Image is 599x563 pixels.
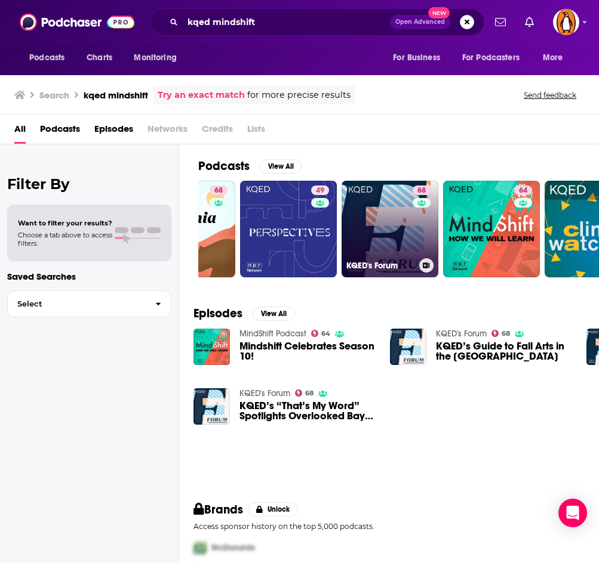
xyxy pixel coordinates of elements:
button: Select [7,290,171,317]
span: 68 [305,391,314,396]
span: Logged in as penguin_portfolio [553,9,579,35]
input: Search podcasts, credits, & more... [183,13,390,32]
span: Want to filter your results? [18,219,112,227]
span: Choose a tab above to access filters. [18,231,112,248]
img: Podchaser - Follow, Share and Rate Podcasts [20,11,134,33]
h3: KQED's Forum [346,261,414,271]
button: View All [252,307,295,321]
h2: Podcasts [198,159,250,174]
a: Episodes [94,119,133,144]
h2: Episodes [193,306,242,321]
button: open menu [385,47,455,69]
button: Unlock [248,502,299,516]
h3: Search [39,89,69,101]
span: 68 [417,185,426,197]
button: open menu [21,47,80,69]
div: Search podcasts, credits, & more... [150,8,484,36]
a: KQED's Forum [239,388,290,398]
a: EpisodesView All [193,306,295,321]
span: KQED’s Guide to Fall Arts in the [GEOGRAPHIC_DATA] [436,341,572,361]
h2: Brands [193,502,243,517]
span: More [543,50,563,66]
img: KQED’s “That’s My Word” Spotlights Overlooked Bay Area Hip-Hop History [193,388,230,425]
a: Try an exact match [158,88,245,102]
span: 49 [316,185,324,197]
img: Mindshift Celebrates Season 10! [193,329,230,365]
button: View All [259,159,302,174]
span: Select [8,300,146,308]
p: Access sponsor history on the top 5,000 podcasts. [193,522,585,531]
span: For Podcasters [462,50,520,66]
h3: kqed mindshift [84,89,148,101]
button: Send feedback [520,90,580,100]
a: Show notifications dropdown [490,12,511,32]
span: 64 [519,185,527,197]
span: Charts [87,50,112,66]
a: 64 [514,185,532,195]
button: open menu [454,47,537,69]
p: Saved Searches [7,271,171,282]
a: All [14,119,26,144]
a: KQED’s Guide to Fall Arts in the Bay Area [436,341,572,361]
a: 64 [311,330,331,337]
a: 49 [240,181,337,277]
span: Open Advanced [395,19,445,25]
a: 68 [210,185,228,195]
a: 68 [413,185,431,195]
a: Podcasts [40,119,80,144]
span: Lists [247,119,265,144]
a: KQED’s “That’s My Word” Spotlights Overlooked Bay Area Hip-Hop History [239,401,376,421]
a: Show notifications dropdown [520,12,539,32]
div: Open Intercom Messenger [558,499,587,527]
a: MindShift Podcast [239,329,306,339]
a: PodcastsView All [198,159,302,174]
span: Credits [202,119,233,144]
h2: Filter By [7,175,171,193]
img: KQED’s Guide to Fall Arts in the Bay Area [390,329,426,365]
span: 68 [214,185,223,197]
a: 68 [295,389,314,397]
img: User Profile [553,9,579,35]
a: 68 [492,330,511,337]
span: New [428,7,450,18]
span: Networks [148,119,188,144]
a: 64 [443,181,540,277]
a: 68KQED's Forum [342,181,438,277]
button: open menu [535,47,578,69]
button: open menu [125,47,192,69]
span: Monitoring [134,50,176,66]
span: McDonalds [211,543,255,553]
a: Charts [79,47,119,69]
a: 49 [311,185,329,195]
span: 68 [502,331,510,336]
span: for more precise results [247,88,351,102]
button: Show profile menu [553,9,579,35]
a: Mindshift Celebrates Season 10! [239,341,376,361]
button: Open AdvancedNew [390,15,450,29]
span: For Business [393,50,440,66]
a: KQED's Forum [436,329,487,339]
span: Podcasts [29,50,64,66]
span: 64 [321,331,330,336]
img: First Pro Logo [189,536,211,560]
